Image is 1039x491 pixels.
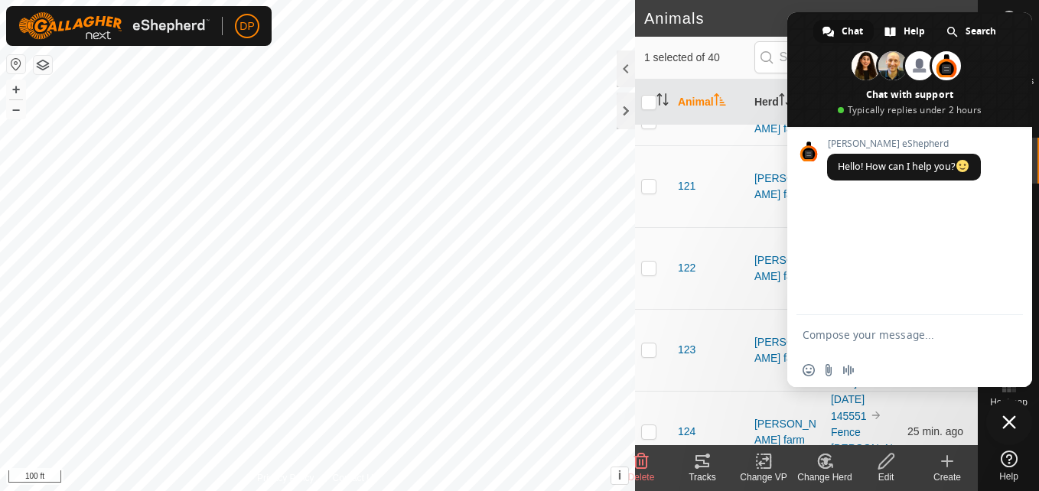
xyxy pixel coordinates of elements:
a: Search [937,20,1007,43]
button: Map Layers [34,56,52,74]
h2: Animals [644,9,946,28]
span: Delete [628,472,655,483]
p-sorticon: Activate to sort [656,96,669,108]
input: Search (S) [754,41,940,73]
span: i [618,469,621,482]
button: + [7,80,25,99]
a: Fence [PERSON_NAME] [831,426,893,470]
div: [PERSON_NAME] farm [754,334,819,366]
a: Chat [813,20,874,43]
span: Hello! How can I help you? [838,160,970,173]
th: Animal [672,80,748,125]
a: Close chat [986,399,1032,445]
span: Insert an emoji [803,364,815,376]
span: DP [239,18,254,34]
span: 124 [678,424,695,440]
span: 1 selected of 40 [644,50,754,66]
img: to [870,409,882,421]
p-sorticon: Activate to sort [714,96,726,108]
div: Change VP [733,470,794,484]
a: Privacy Policy [257,471,314,485]
textarea: Compose your message... [803,315,986,353]
div: Create [917,470,978,484]
th: Herd [748,80,825,125]
span: 40 [946,7,962,30]
a: Help [979,444,1039,487]
span: Aug 29, 2025, 7:23 PM [907,425,963,437]
div: Tracks [672,470,733,484]
a: Help [875,20,936,43]
button: – [7,100,25,119]
span: Help [904,20,925,43]
span: 122 [678,260,695,276]
a: Fence [PERSON_NAME] [831,344,893,389]
a: Contact Us [333,471,378,485]
span: Send a file [822,364,835,376]
button: Reset Map [7,55,25,73]
p-sorticon: Activate to sort [779,96,791,108]
span: Audio message [842,364,855,376]
a: [DATE] 145551 [831,393,867,422]
button: i [611,467,628,484]
div: Edit [855,470,917,484]
span: 121 [678,178,695,194]
span: Help [999,472,1018,481]
span: 123 [678,342,695,358]
img: Gallagher Logo [18,12,210,40]
div: [PERSON_NAME] farm [754,416,819,448]
div: [PERSON_NAME] farm [754,171,819,203]
span: Search [966,20,996,43]
span: [PERSON_NAME] eShepherd [827,138,981,149]
span: Chat [842,20,863,43]
div: Change Herd [794,470,855,484]
div: [PERSON_NAME] farm [754,252,819,285]
span: Heatmap [990,398,1028,407]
